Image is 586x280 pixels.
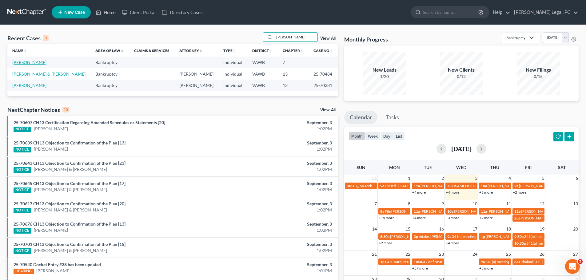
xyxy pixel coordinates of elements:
[199,49,203,53] i: unfold_more
[441,175,444,182] span: 2
[218,57,247,68] td: Individual
[572,250,579,258] span: 27
[34,146,68,152] a: [PERSON_NAME]
[385,209,428,214] span: File [PERSON_NAME] Plan
[446,215,459,220] a: +3 more
[230,160,332,166] div: September, 3
[447,234,451,239] span: 9a
[14,187,31,193] div: NOTICE
[230,221,332,227] div: September, 3
[120,49,124,53] i: unfold_more
[412,190,426,195] a: +4 more
[7,106,70,113] div: NextChapter Notices
[90,57,129,68] td: Bankruptcy
[446,190,459,195] a: +4 more
[252,48,273,53] a: Districtunfold_more
[479,266,493,270] a: +3 more
[90,80,129,91] td: Bankruptcy
[452,234,544,239] span: 341(a) meeting for [PERSON_NAME] & [PERSON_NAME]
[407,175,411,182] span: 1
[374,200,377,207] span: 7
[62,107,70,112] div: 10
[519,183,581,188] span: [PERSON_NAME] - criminal (WCGDC)
[575,175,579,182] span: 6
[309,80,338,91] td: 25-70381
[274,33,317,41] input: Search by name...
[23,49,27,53] i: unfold_more
[381,132,393,140] button: day
[380,111,405,124] a: Tasks
[414,259,425,264] span: 10:30a
[34,187,107,193] a: [PERSON_NAME] & [PERSON_NAME]
[14,242,126,247] a: 25-70701 CH13 Objection to Confirmation of the Plan [15]
[539,225,545,233] span: 19
[438,250,444,258] span: 23
[223,48,236,53] a: Typeunfold_more
[572,200,579,207] span: 13
[514,209,520,214] span: 11a
[14,269,34,274] div: HEARING
[95,48,124,53] a: Area of Lawunfold_more
[514,241,526,246] span: 10:30a
[524,234,584,239] span: 341(a) meeting for [PERSON_NAME]
[363,73,406,80] div: 1/20
[218,80,247,91] td: Individual
[230,180,332,187] div: September, 3
[446,241,459,245] a: +4 more
[90,68,129,80] td: Bankruptcy
[14,147,31,152] div: NOTICE
[472,200,478,207] span: 10
[390,234,465,239] span: [PERSON_NAME] - review Bland County J&DR
[12,60,46,65] a: [PERSON_NAME]
[517,73,560,80] div: 0/15
[230,146,332,152] div: 1:02PM
[247,57,277,68] td: VAWB
[309,68,338,80] td: 25-70484
[230,268,332,274] div: 1:01PM
[14,181,126,186] a: 25-70645 CH13 Objection to Confirmation of the Plan [17]
[426,259,496,264] span: Confirmation hearing for [PERSON_NAME]
[247,80,277,91] td: VAWB
[230,166,332,172] div: 1:02PM
[412,215,426,220] a: +4 more
[129,44,174,57] th: Claims & Services
[558,165,566,170] span: Sat
[457,183,531,188] span: AMENDED PLAN DUE FOR [PERSON_NAME]
[479,215,493,220] a: +2 more
[451,145,472,152] h2: [DATE]
[230,120,332,126] div: September, 3
[424,165,432,170] span: Tue
[278,80,309,91] td: 13
[389,165,400,170] span: Mon
[12,83,46,88] a: [PERSON_NAME]
[14,262,101,267] a: 25-70540 Docket Entry #38 has been updated
[380,259,385,264] span: 1p
[43,35,49,41] div: 3
[34,126,68,132] a: [PERSON_NAME]
[474,175,478,182] span: 3
[380,209,384,214] span: 8a
[421,183,460,188] span: [PERSON_NAME] to sign
[34,207,107,213] a: [PERSON_NAME] & [PERSON_NAME]
[514,259,518,264] span: 8a
[283,48,304,53] a: Chapterunfold_more
[508,175,512,182] span: 4
[351,183,372,188] span: SC @ Va Tech
[414,209,420,214] span: 11a
[347,183,351,188] span: 8a
[481,183,487,188] span: 10a
[230,241,332,247] div: September, 3
[565,259,580,274] iframe: Intercom live chat
[412,266,428,270] a: +57 more
[481,234,485,239] span: 1p
[329,49,333,53] i: unfold_more
[481,259,485,264] span: 9a
[320,36,336,41] a: View All
[230,187,332,193] div: 1:02PM
[505,225,512,233] span: 18
[230,227,332,233] div: 1:02PM
[514,234,524,239] span: 9:30a
[230,201,332,207] div: September, 3
[472,225,478,233] span: 17
[14,221,126,227] a: 25-70676 CH13 Objection to Confirmation of the Plan [13]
